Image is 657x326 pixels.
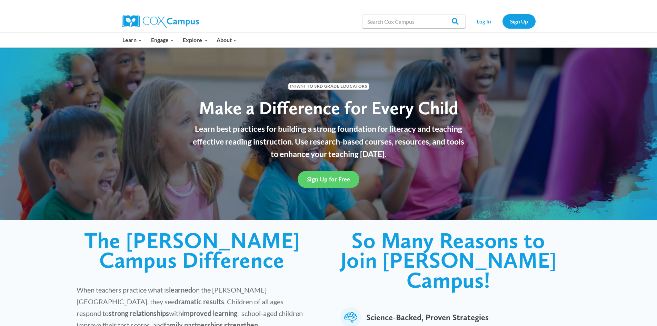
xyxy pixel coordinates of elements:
[469,14,499,28] a: Log In
[151,36,174,45] span: Engage
[182,309,237,317] strong: improved learning
[340,227,557,293] span: So Many Reasons to Join [PERSON_NAME] Campus!
[122,36,142,45] span: Learn
[183,36,208,45] span: Explore
[175,297,224,306] strong: dramatic results
[288,83,369,90] span: Infant to 3rd Grade Educators
[502,14,536,28] a: Sign Up
[189,122,468,160] p: Learn best practices for building a strong foundation for literacy and teaching effective reading...
[84,227,300,274] span: The [PERSON_NAME] Campus Difference
[362,14,466,28] input: Search Cox Campus
[118,33,242,47] nav: Primary Navigation
[469,14,536,28] nav: Secondary Navigation
[169,286,192,294] strong: learned
[199,97,458,119] span: Make a Difference for Every Child
[122,15,199,28] img: Cox Campus
[307,176,350,183] span: Sign Up for Free
[217,36,237,45] span: About
[298,171,359,188] a: Sign Up for Free
[109,309,169,317] strong: strong relationships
